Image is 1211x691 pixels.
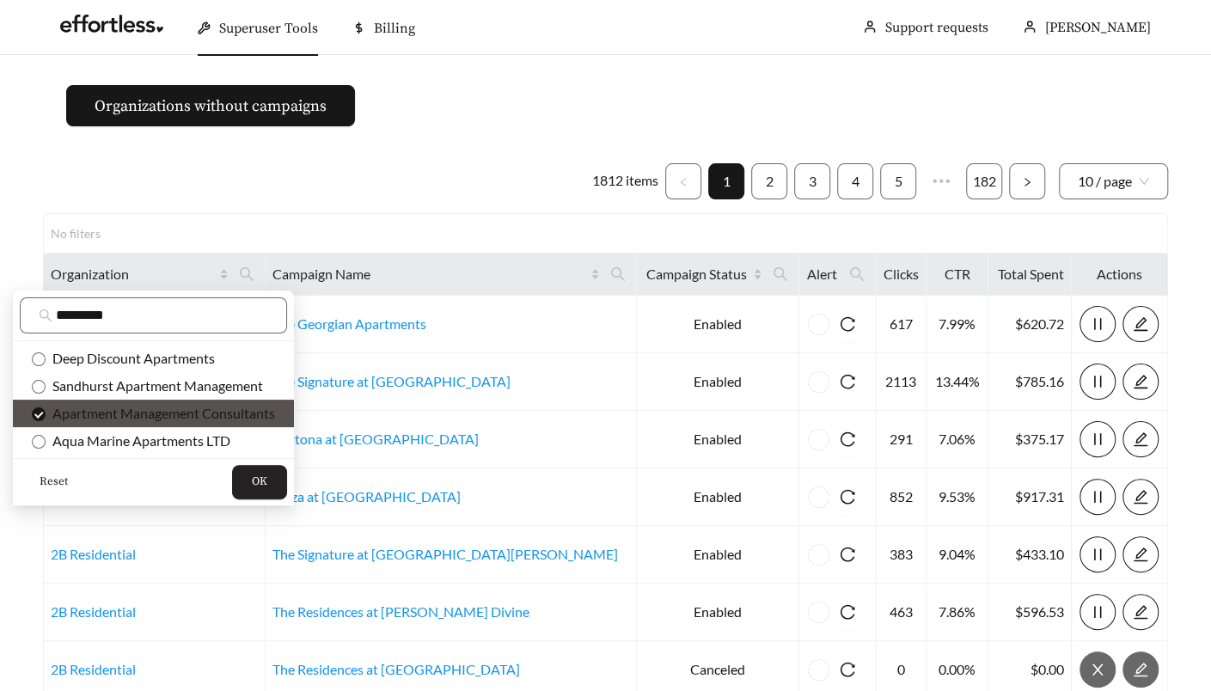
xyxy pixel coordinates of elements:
th: Clicks [876,254,927,296]
button: edit [1122,651,1159,688]
li: 182 [966,163,1002,199]
td: Enabled [637,411,799,468]
button: reload [829,364,865,400]
th: Actions [1072,254,1169,296]
span: search [766,260,795,288]
span: pause [1080,547,1115,562]
li: Next Page [1009,163,1045,199]
span: edit [1123,604,1158,620]
td: $785.16 [988,353,1072,411]
span: search [849,266,865,282]
td: Enabled [637,526,799,584]
a: Cortona at [GEOGRAPHIC_DATA] [272,431,479,447]
span: Billing [374,20,415,37]
span: Organization [51,264,216,284]
a: The Signature at [GEOGRAPHIC_DATA][PERSON_NAME] [272,546,618,562]
td: $620.72 [988,296,1072,353]
span: pause [1080,316,1115,332]
td: 7.86% [927,584,988,641]
span: Reset [40,474,68,491]
span: left [678,177,688,187]
span: edit [1123,431,1158,447]
span: Sandhurst Apartment Management [46,377,263,394]
td: 13.44% [927,353,988,411]
span: Alert [806,264,839,284]
td: $596.53 [988,584,1072,641]
span: reload [829,489,865,504]
td: Enabled [637,353,799,411]
span: Deep Discount Apartments [46,350,215,366]
a: Plaza at [GEOGRAPHIC_DATA] [272,488,461,504]
td: 7.99% [927,296,988,353]
span: search [773,266,788,282]
span: search [603,260,633,288]
li: 4 [837,163,873,199]
span: reload [829,604,865,620]
button: edit [1122,306,1159,342]
span: Organizations without campaigns [95,95,327,118]
span: OK [252,474,267,491]
span: right [1022,177,1032,187]
span: edit [1123,489,1158,504]
a: edit [1122,661,1159,677]
td: $375.17 [988,411,1072,468]
button: pause [1080,364,1116,400]
a: Support requests [885,19,988,36]
li: 1812 items [592,163,658,199]
td: 9.04% [927,526,988,584]
button: edit [1122,536,1159,572]
button: reload [829,536,865,572]
span: Aqua Marine Apartments LTD [46,432,230,449]
a: edit [1122,431,1159,447]
a: 4 [838,164,872,199]
button: edit [1122,594,1159,630]
span: search [610,266,626,282]
button: pause [1080,479,1116,515]
li: Previous Page [665,163,701,199]
button: reload [829,651,865,688]
span: reload [829,316,865,332]
a: 2B Residential [51,661,136,677]
td: 383 [876,526,927,584]
span: edit [1123,374,1158,389]
span: Superuser Tools [219,20,318,37]
button: OK [232,465,287,499]
a: 2 [752,164,786,199]
li: 2 [751,163,787,199]
button: pause [1080,421,1116,457]
button: reload [829,306,865,342]
button: edit [1122,364,1159,400]
li: Next 5 Pages [923,163,959,199]
td: 7.06% [927,411,988,468]
td: Enabled [637,584,799,641]
a: edit [1122,373,1159,389]
a: 2B Residential [51,546,136,562]
li: 1 [708,163,744,199]
button: reload [829,479,865,515]
a: 1 [709,164,743,199]
span: reload [829,431,865,447]
a: The Georgian Apartments [272,315,426,332]
div: Page Size [1059,163,1168,199]
button: edit [1122,479,1159,515]
td: 9.53% [927,468,988,526]
span: search [39,309,52,322]
button: Organizations without campaigns [66,85,355,126]
a: 2B Residential [51,603,136,620]
a: The Residences at [GEOGRAPHIC_DATA] [272,661,520,677]
span: pause [1080,374,1115,389]
a: 3 [795,164,829,199]
span: [PERSON_NAME] [1045,19,1151,36]
a: 182 [967,164,1001,199]
td: $917.31 [988,468,1072,526]
button: left [665,163,701,199]
th: CTR [927,254,988,296]
span: pause [1080,431,1115,447]
span: edit [1123,547,1158,562]
span: Apartment Management Consultants [46,405,275,421]
span: search [232,260,261,288]
span: pause [1080,604,1115,620]
td: 463 [876,584,927,641]
button: right [1009,163,1045,199]
span: ••• [923,163,959,199]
